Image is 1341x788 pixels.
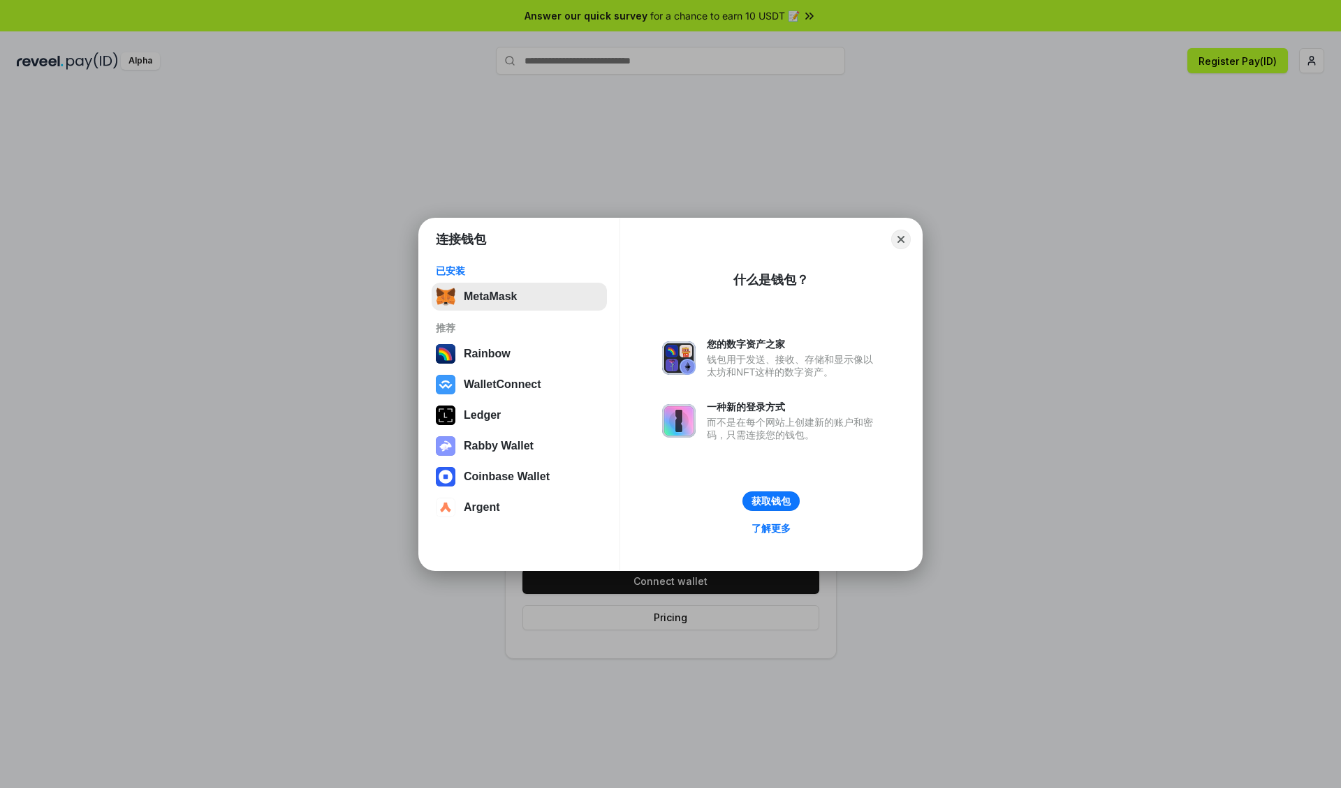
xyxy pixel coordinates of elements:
[464,348,511,360] div: Rainbow
[891,230,911,249] button: Close
[436,467,455,486] img: svg+xml,%3Csvg%20width%3D%2228%22%20height%3D%2228%22%20viewBox%3D%220%200%2028%2028%22%20fill%3D...
[464,378,541,391] div: WalletConnect
[733,272,809,288] div: 什么是钱包？
[436,265,603,277] div: 已安装
[432,340,607,368] button: Rainbow
[752,522,791,535] div: 了解更多
[432,432,607,460] button: Rabby Wallet
[432,493,607,521] button: Argent
[436,498,455,517] img: svg+xml,%3Csvg%20width%3D%2228%22%20height%3D%2228%22%20viewBox%3D%220%200%2028%2028%22%20fill%3D...
[436,322,603,334] div: 推荐
[436,287,455,306] img: svg+xml,%3Csvg%20fill%3D%22none%22%20height%3D%2233%22%20viewBox%3D%220%200%2035%2033%22%20width%...
[742,491,800,511] button: 获取钱包
[432,401,607,429] button: Ledger
[743,519,799,537] a: 了解更多
[436,436,455,456] img: svg+xml,%3Csvg%20xmlns%3D%22http%3A%2F%2Fwww.w3.org%2F2000%2Fsvg%22%20fill%3D%22none%22%20viewBox...
[436,344,455,364] img: svg+xml,%3Csvg%20width%3D%22120%22%20height%3D%22120%22%20viewBox%3D%220%200%20120%20120%22%20fil...
[707,416,880,441] div: 而不是在每个网站上创建新的账户和密码，只需连接您的钱包。
[752,495,791,507] div: 获取钱包
[464,290,517,303] div: MetaMask
[436,406,455,425] img: svg+xml,%3Csvg%20xmlns%3D%22http%3A%2F%2Fwww.w3.org%2F2000%2Fsvg%22%20width%3D%2228%22%20height%3...
[707,338,880,350] div: 您的数字资产之家
[707,401,880,413] div: 一种新的登录方式
[662,404,696,438] img: svg+xml,%3Csvg%20xmlns%3D%22http%3A%2F%2Fwww.w3.org%2F2000%2Fsvg%22%20fill%3D%22none%22%20viewBox...
[464,440,534,452] div: Rabby Wallet
[432,371,607,399] button: WalletConnect
[707,353,880,378] div: 钱包用于发送、接收、存储和显示像以太坊和NFT这样的数字资产。
[464,501,500,514] div: Argent
[436,375,455,394] img: svg+xml,%3Csvg%20width%3D%2228%22%20height%3D%2228%22%20viewBox%3D%220%200%2028%2028%22%20fill%3D...
[464,409,501,422] div: Ledger
[432,463,607,491] button: Coinbase Wallet
[464,470,550,483] div: Coinbase Wallet
[436,231,486,248] h1: 连接钱包
[432,283,607,311] button: MetaMask
[662,341,696,375] img: svg+xml,%3Csvg%20xmlns%3D%22http%3A%2F%2Fwww.w3.org%2F2000%2Fsvg%22%20fill%3D%22none%22%20viewBox...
